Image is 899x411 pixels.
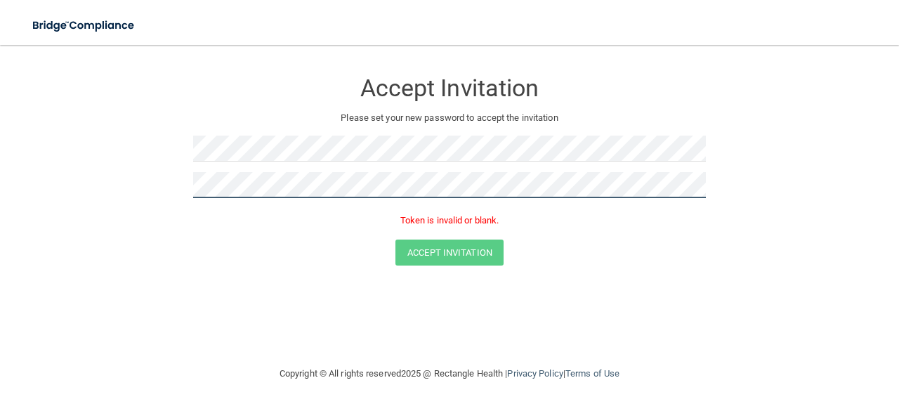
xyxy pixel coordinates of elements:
a: Privacy Policy [507,368,563,379]
img: bridge_compliance_login_screen.278c3ca4.svg [21,11,147,40]
p: Please set your new password to accept the invitation [204,110,695,126]
h3: Accept Invitation [193,75,706,101]
p: Token is invalid or blank. [193,212,706,229]
button: Accept Invitation [395,240,504,266]
div: Copyright © All rights reserved 2025 @ Rectangle Health | | [193,351,706,396]
a: Terms of Use [565,368,619,379]
iframe: Drift Widget Chat Controller [656,311,882,367]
